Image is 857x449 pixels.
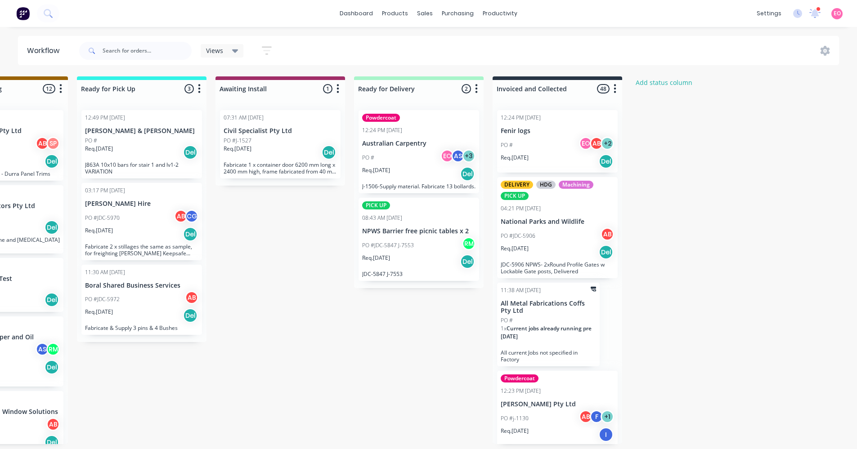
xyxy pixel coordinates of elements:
[85,325,198,331] p: Fabricate & Supply 3 pins & 4 Bushes
[590,410,603,423] div: F
[559,181,593,189] div: Machining
[501,181,533,189] div: DELIVERY
[501,245,529,253] p: Req. [DATE]
[501,114,541,122] div: 12:24 PM [DATE]
[362,126,402,134] div: 12:24 PM [DATE]
[183,145,197,160] div: Del
[322,145,336,160] div: Del
[185,291,198,304] div: AB
[85,295,120,303] p: PO #JDC-5972
[497,283,600,367] div: 11:38 AM [DATE]All Metal Fabrications Coffs Pty LtdPO #1xCurrent jobs already running pre [DATE]A...
[501,300,596,315] p: All Metal Fabrications Coffs Pty Ltd
[224,161,337,175] p: Fabricate 1 x container door 6200 mm long x 2400 mm high, frame fabricated from 40 mm x 2 mm SHS ...
[501,316,513,325] p: PO #
[85,268,125,276] div: 11:30 AM [DATE]
[413,7,437,20] div: sales
[362,214,402,222] div: 08:43 AM [DATE]
[501,154,529,162] p: Req. [DATE]
[599,427,613,442] div: I
[362,114,400,122] div: Powdercoat
[224,137,251,145] p: PO #J-1527
[81,183,202,260] div: 03:17 PM [DATE][PERSON_NAME] HirePO #JDC-5970ABCGReq.[DATE]DelFabricate 2 x stillages the same as...
[501,349,596,363] p: All current Jobs not specified in Factory
[362,201,390,209] div: PICK UP
[501,261,614,275] p: JDC-5906 NPWS- 2xRound Profile Gates w Lockable Gate posts, Delivered
[85,200,198,208] p: [PERSON_NAME] Hire
[590,137,603,150] div: AB
[36,342,49,356] div: AS
[437,7,478,20] div: purchasing
[174,209,188,223] div: AB
[220,110,341,178] div: 07:31 AM [DATE]Civil Specialist Pty LtdPO #J-1527Req.[DATE]DelFabricate 1 x container door 6200 m...
[460,254,475,269] div: Del
[501,192,529,200] div: PICK UP
[501,400,614,408] p: [PERSON_NAME] Pty Ltd
[85,282,198,289] p: Boral Shared Business Services
[85,114,125,122] div: 12:49 PM [DATE]
[85,137,97,145] p: PO #
[501,127,614,135] p: Fenir logs
[45,154,59,169] div: Del
[460,167,475,181] div: Del
[85,187,125,195] div: 03:17 PM [DATE]
[85,227,113,235] p: Req. [DATE]
[497,177,618,278] div: DELIVERYHDGMachiningPICK UP04:21 PM [DATE]National Parks and WildlifePO #JDC-5906ABReq.[DATE]DelJ...
[183,227,197,241] div: Del
[497,110,618,173] div: 12:24 PM [DATE]Fenir logsPO #EOAB+2Req.[DATE]Del
[224,127,337,135] p: Civil Specialist Pty Ltd
[45,220,59,235] div: Del
[359,198,479,281] div: PICK UP08:43 AM [DATE]NPWS Barrier free picnic tables x 2PO #JDC-5847 J-7553RMReq.[DATE]DelJDC-58...
[362,227,476,235] p: NPWS Barrier free picnic tables x 2
[185,209,198,223] div: CG
[46,137,60,150] div: SP
[478,7,522,20] div: productivity
[377,7,413,20] div: products
[45,360,59,374] div: Del
[601,410,614,423] div: + 1
[501,204,541,213] div: 04:21 PM [DATE]
[451,149,465,163] div: AS
[462,149,476,163] div: + 3
[85,308,113,316] p: Req. [DATE]
[85,127,198,135] p: [PERSON_NAME] & [PERSON_NAME]
[501,141,513,149] p: PO #
[103,42,192,60] input: Search for orders...
[501,286,541,294] div: 11:38 AM [DATE]
[440,149,454,163] div: EO
[359,110,479,193] div: Powdercoat12:24 PM [DATE]Australian CarpentryPO #EOAS+3Req.[DATE]DelJ-1506-Supply material. Fabri...
[462,237,476,250] div: RM
[834,9,841,18] span: EO
[27,45,64,56] div: Workflow
[501,218,614,226] p: National Parks and Wildlife
[362,154,374,162] p: PO #
[206,46,223,55] span: Views
[46,418,60,431] div: AB
[536,181,556,189] div: HDG
[362,183,476,190] p: J-1506-Supply material. Fabricate 13 bollards.
[752,7,786,20] div: settings
[601,137,614,150] div: + 2
[85,214,120,222] p: PO #JDC-5970
[81,265,202,335] div: 11:30 AM [DATE]Boral Shared Business ServicesPO #JDC-5972ABReq.[DATE]DelFabricate & Supply 3 pins...
[362,166,390,174] p: Req. [DATE]
[599,154,613,169] div: Del
[16,7,30,20] img: Factory
[335,7,377,20] a: dashboard
[599,245,613,259] div: Del
[224,114,264,122] div: 07:31 AM [DATE]
[601,227,614,241] div: AB
[224,145,251,153] p: Req. [DATE]
[81,110,202,178] div: 12:49 PM [DATE][PERSON_NAME] & [PERSON_NAME]PO #Req.[DATE]DelJ863A 10x10 bars for stair 1 and lv1...
[183,308,197,323] div: Del
[362,241,414,249] p: PO #JDC-5847 J-7553
[85,161,198,175] p: J863A 10x10 bars for stair 1 and lv1-2 VARIATION
[46,342,60,356] div: RM
[501,374,538,382] div: Powdercoat
[579,410,592,423] div: AB
[362,140,476,147] p: Australian Carpentry
[501,387,541,395] div: 12:23 PM [DATE]
[85,145,113,153] p: Req. [DATE]
[501,232,535,240] p: PO #JDC-5906
[362,254,390,262] p: Req. [DATE]
[631,76,697,89] button: Add status column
